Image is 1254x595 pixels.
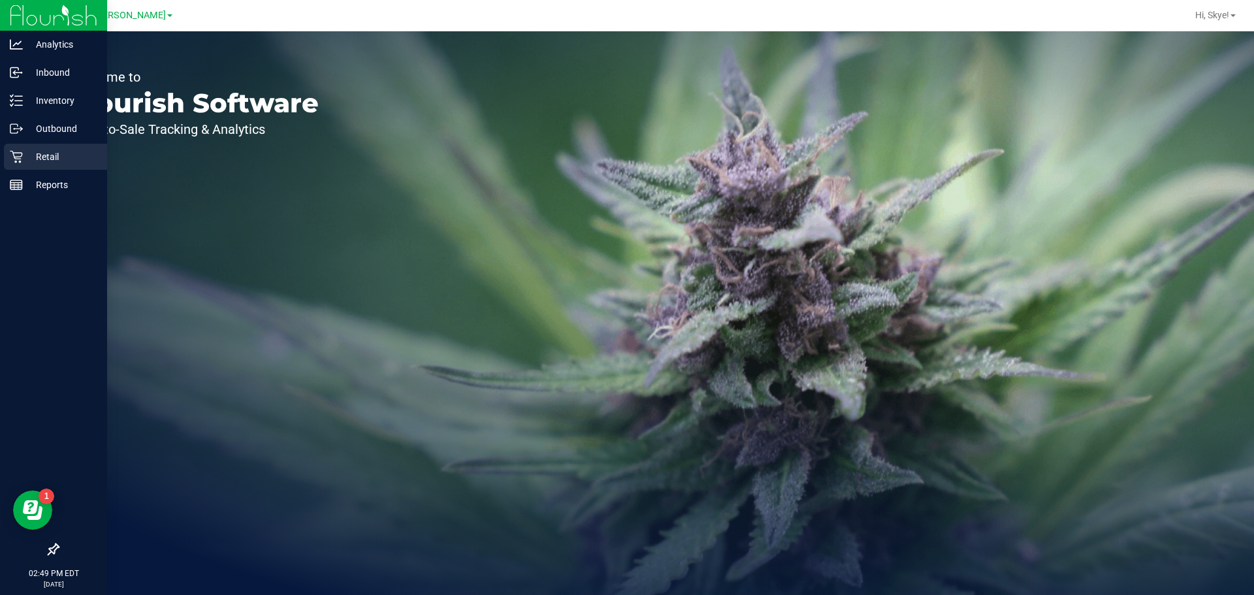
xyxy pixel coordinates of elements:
[23,121,101,137] p: Outbound
[39,489,54,504] iframe: Resource center unread badge
[6,579,101,589] p: [DATE]
[6,568,101,579] p: 02:49 PM EDT
[10,178,23,191] inline-svg: Reports
[1195,10,1229,20] span: Hi, Skye!
[23,37,101,52] p: Analytics
[10,66,23,79] inline-svg: Inbound
[13,490,52,530] iframe: Resource center
[23,149,101,165] p: Retail
[71,71,319,84] p: Welcome to
[10,150,23,163] inline-svg: Retail
[10,38,23,51] inline-svg: Analytics
[10,122,23,135] inline-svg: Outbound
[94,10,166,21] span: [PERSON_NAME]
[71,123,319,136] p: Seed-to-Sale Tracking & Analytics
[10,94,23,107] inline-svg: Inventory
[23,93,101,108] p: Inventory
[23,177,101,193] p: Reports
[23,65,101,80] p: Inbound
[71,90,319,116] p: Flourish Software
